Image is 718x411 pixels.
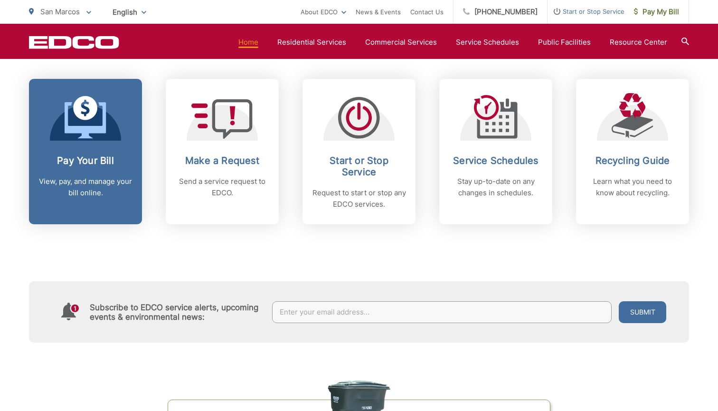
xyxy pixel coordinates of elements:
[610,37,667,48] a: Resource Center
[449,176,543,199] p: Stay up-to-date on any changes in schedules.
[449,155,543,166] h2: Service Schedules
[272,301,612,323] input: Enter your email address...
[105,4,153,20] span: English
[576,79,689,224] a: Recycling Guide Learn what you need to know about recycling.
[175,176,269,199] p: Send a service request to EDCO.
[410,6,444,18] a: Contact Us
[365,37,437,48] a: Commercial Services
[40,7,80,16] span: San Marcos
[29,36,119,49] a: EDCD logo. Return to the homepage.
[586,155,680,166] h2: Recycling Guide
[456,37,519,48] a: Service Schedules
[166,79,279,224] a: Make a Request Send a service request to EDCO.
[277,37,346,48] a: Residential Services
[586,176,680,199] p: Learn what you need to know about recycling.
[301,6,346,18] a: About EDCO
[619,301,666,323] button: Submit
[312,187,406,210] p: Request to start or stop any EDCO services.
[238,37,258,48] a: Home
[439,79,552,224] a: Service Schedules Stay up-to-date on any changes in schedules.
[312,155,406,178] h2: Start or Stop Service
[356,6,401,18] a: News & Events
[175,155,269,166] h2: Make a Request
[634,6,679,18] span: Pay My Bill
[29,79,142,224] a: Pay Your Bill View, pay, and manage your bill online.
[38,155,132,166] h2: Pay Your Bill
[38,176,132,199] p: View, pay, and manage your bill online.
[90,303,263,322] h4: Subscribe to EDCO service alerts, upcoming events & environmental news:
[538,37,591,48] a: Public Facilities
